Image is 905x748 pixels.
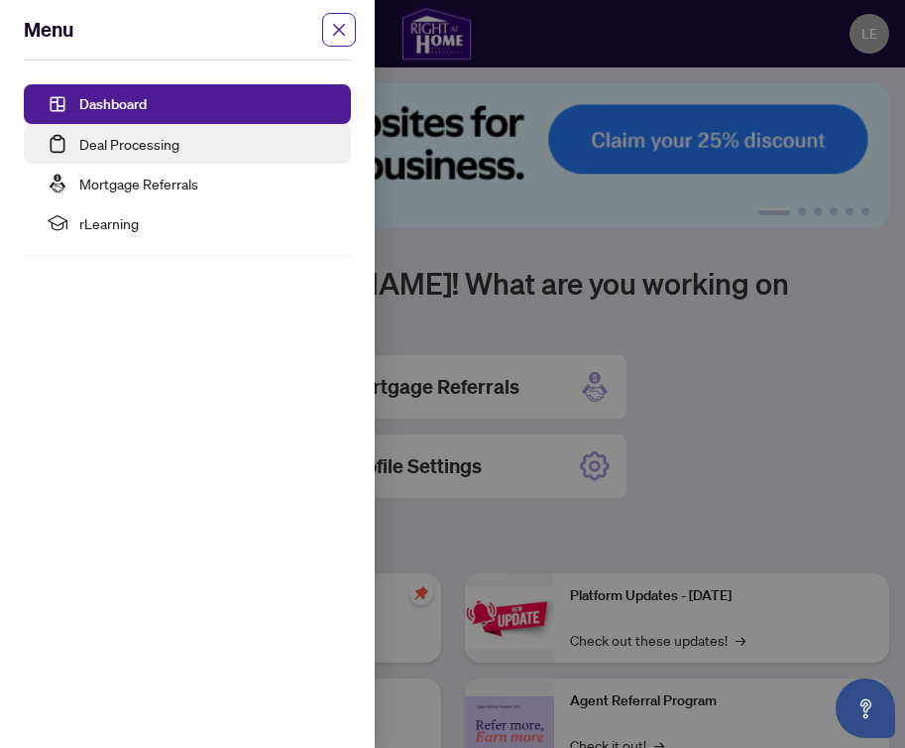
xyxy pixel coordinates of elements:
[24,16,327,44] div: Menu
[79,175,198,192] a: Mortgage Referrals
[79,203,335,243] span: rLearning
[79,95,147,113] a: Dashboard
[322,13,356,47] span: close
[79,135,179,153] a: Deal Processing
[836,679,895,738] button: Open asap
[327,18,351,42] button: Close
